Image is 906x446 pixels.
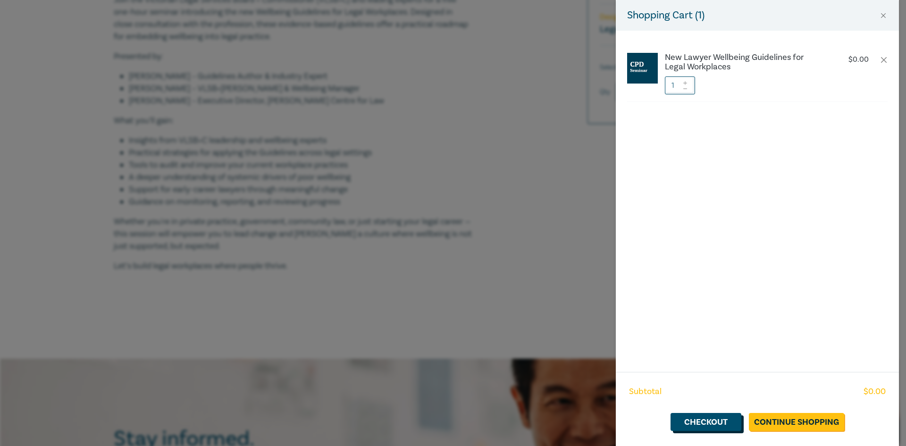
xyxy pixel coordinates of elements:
h5: Shopping Cart ( 1 ) [627,8,705,23]
a: Checkout [671,413,741,431]
button: Close [879,11,888,20]
a: New Lawyer Wellbeing Guidelines for Legal Workplaces [665,53,822,72]
img: CPD%20Seminar.jpg [627,53,658,84]
p: $ 0.00 [848,55,869,64]
input: 1 [665,76,695,94]
span: $ 0.00 [864,386,886,398]
span: Subtotal [629,386,662,398]
a: Continue Shopping [749,413,844,431]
